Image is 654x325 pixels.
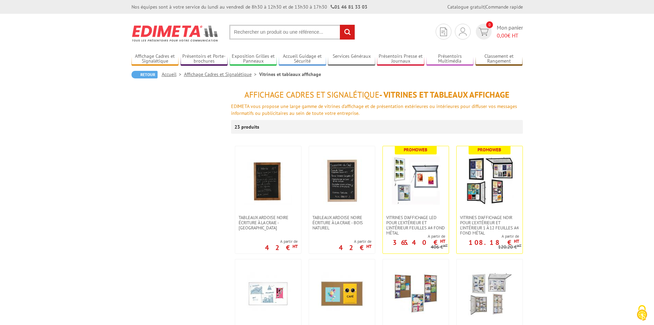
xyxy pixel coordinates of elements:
[404,147,427,153] b: Promoweb
[393,240,445,245] p: 365.40 €
[633,304,651,322] img: Cookies (fenêtre modale)
[498,245,521,250] p: 120.20 €
[440,28,447,36] img: devis rapide
[339,246,371,250] p: 42 €
[459,28,467,36] img: devis rapide
[457,234,519,239] span: A partir de
[497,32,523,40] span: € HT
[514,238,519,244] sup: HT
[478,147,501,153] b: Promoweb
[447,3,523,10] div: |
[475,53,523,65] a: Classement et Rangement
[485,4,523,10] a: Commande rapide
[235,215,301,230] a: Tableaux Ardoise Noire écriture à la craie - [GEOGRAPHIC_DATA]
[466,270,514,318] img: Vitrines d'affichage pour l'extérieur et l'intérieur 1 à 12 feuilles A4 fond liège ou métal
[339,239,371,244] span: A partir de
[497,24,523,40] span: Mon panier
[318,270,366,318] img: Tableaux d'affichage fond liège punaisables Budget
[486,21,493,28] span: 0
[431,245,448,250] p: 406 €
[630,302,654,325] button: Cookies (fenêtre modale)
[377,53,424,65] a: Présentoirs Presse et Journaux
[340,25,355,40] input: rechercher
[440,238,445,244] sup: HT
[309,215,375,230] a: Tableaux Ardoise Noire écriture à la craie - Bois Naturel
[230,53,277,65] a: Exposition Grilles et Panneaux
[318,156,366,205] img: Tableaux Ardoise Noire écriture à la craie - Bois Naturel
[265,246,298,250] p: 42 €
[457,215,523,236] a: VITRINES D'AFFICHAGE NOIR POUR L'EXTÉRIEUR ET L'INTÉRIEUR 1 À 12 FEUILLES A4 FOND MÉTAL
[383,215,449,236] a: Vitrines d'affichage LED pour l'extérieur et l'intérieur feuilles A4 fond métal
[231,90,523,99] h1: - Vitrines et tableaux affichage
[331,4,367,10] strong: 01 46 81 33 03
[466,156,514,205] img: VITRINES D'AFFICHAGE NOIR POUR L'EXTÉRIEUR ET L'INTÉRIEUR 1 À 12 FEUILLES A4 FOND MÉTAL
[244,156,292,205] img: Tableaux Ardoise Noire écriture à la craie - Bois Foncé
[447,4,484,10] a: Catalogue gratuit
[131,3,367,10] div: Nos équipes sont à votre service du lundi au vendredi de 8h30 à 12h30 et de 13h30 à 17h30
[131,53,179,65] a: Affichage Cadres et Signalétique
[460,215,519,236] span: VITRINES D'AFFICHAGE NOIR POUR L'EXTÉRIEUR ET L'INTÉRIEUR 1 À 12 FEUILLES A4 FOND MÉTAL
[469,240,519,245] p: 108.18 €
[392,270,440,318] img: Vitrines d'affichage intérieur 1 à 12 feuilles A4 extra-plates fond liège ou métal laqué blanc
[244,89,379,100] span: Affichage Cadres et Signalétique
[181,53,228,65] a: Présentoirs et Porte-brochures
[162,71,184,77] a: Accueil
[426,53,474,65] a: Présentoirs Multimédia
[292,243,298,249] sup: HT
[392,156,440,205] img: Vitrines d'affichage LED pour l'extérieur et l'intérieur feuilles A4 fond métal
[366,243,371,249] sup: HT
[279,53,326,65] a: Accueil Guidage et Sécurité
[383,234,445,239] span: A partir de
[312,215,371,230] span: Tableaux Ardoise Noire écriture à la craie - Bois Naturel
[231,103,523,117] p: EDIMETA vous propose une large gamme de vitrines d'affichage et de présentation extérieures ou in...
[517,243,521,248] sup: HT
[244,270,292,318] img: Tableaux blancs laqués écriture et magnétiques
[229,25,355,40] input: Rechercher un produit ou une référence...
[131,21,219,46] img: Edimeta
[234,120,260,134] p: 23 produits
[443,243,448,248] sup: HT
[259,71,321,78] li: Vitrines et tableaux affichage
[239,215,298,230] span: Tableaux Ardoise Noire écriture à la craie - [GEOGRAPHIC_DATA]
[479,28,489,36] img: devis rapide
[497,32,507,39] span: 0,00
[386,215,445,236] span: Vitrines d'affichage LED pour l'extérieur et l'intérieur feuilles A4 fond métal
[328,53,375,65] a: Services Généraux
[265,239,298,244] span: A partir de
[474,24,523,40] a: devis rapide 0 Mon panier 0,00€ HT
[184,71,259,77] a: Affichage Cadres et Signalétique
[131,71,158,78] a: Retour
